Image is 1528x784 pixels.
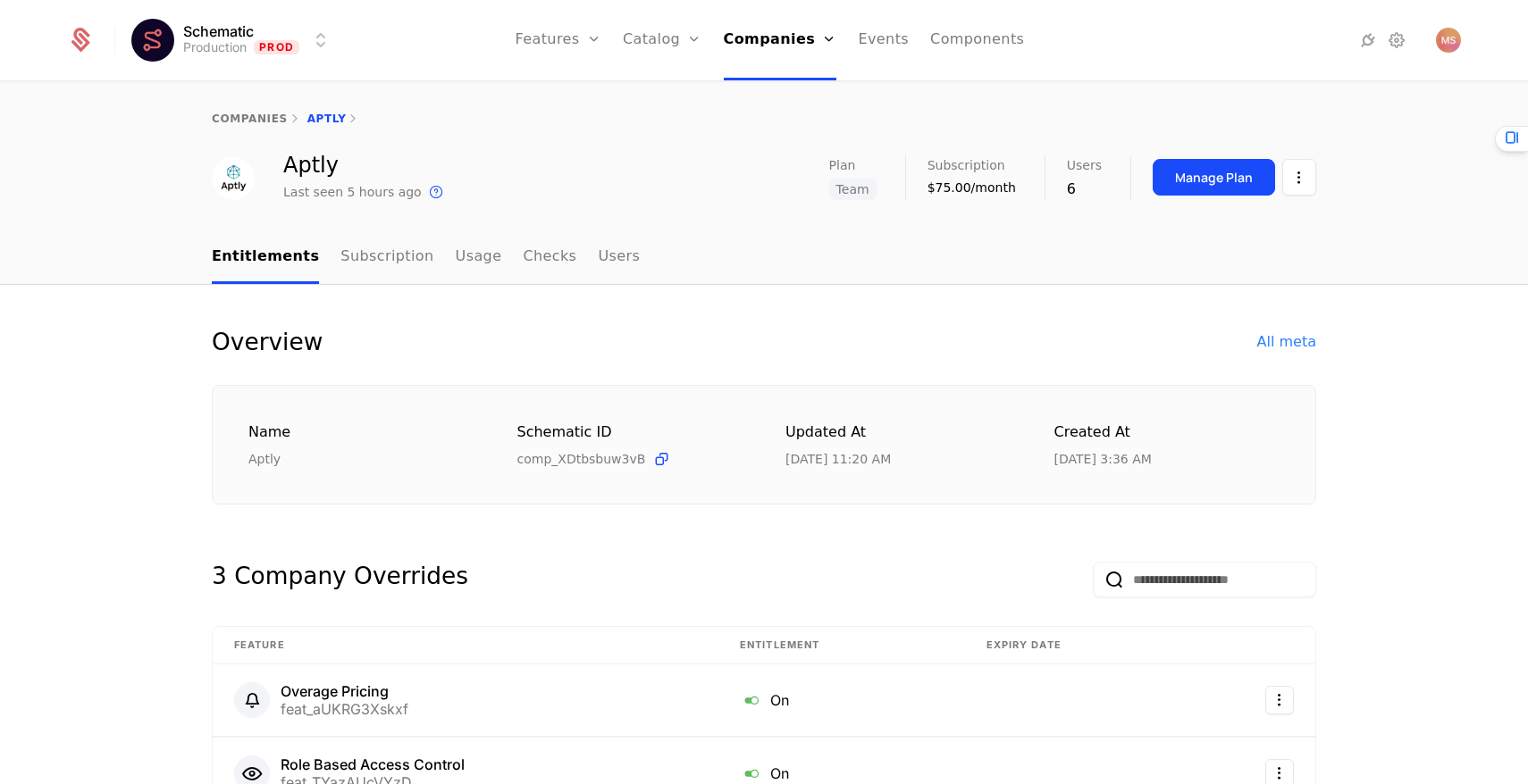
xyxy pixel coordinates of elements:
div: Overview [212,328,323,356]
div: 6 [1067,179,1102,200]
a: Entitlements [212,231,319,284]
button: Open user button [1436,28,1461,53]
button: Select environment [137,21,332,60]
div: $75.00/month [928,179,1016,196]
a: companies [212,113,288,125]
button: Select action [1265,686,1294,714]
img: Schematic [131,19,174,62]
img: Aptly [212,157,255,200]
div: 10/9/25, 11:20 AM [785,450,891,468]
span: Prod [254,40,299,54]
div: Aptly [248,450,474,468]
div: 3 Company Overrides [212,562,468,597]
span: Team [829,179,877,200]
div: feat_aUKRG3Xskxf [281,702,408,716]
div: Updated at [785,421,1012,444]
th: Feature [213,627,718,664]
span: Users [1067,159,1102,171]
nav: Main [212,231,1316,284]
a: Users [598,231,640,284]
a: Settings [1386,29,1407,51]
a: Subscription [340,231,433,284]
div: On [740,688,944,712]
div: Production [183,38,247,56]
img: Mark Simkiv [1436,28,1461,53]
button: Manage Plan [1153,159,1275,196]
div: Role Based Access Control [281,757,465,771]
ul: Choose Sub Page [212,231,640,284]
span: Plan [829,159,856,171]
a: Integrations [1357,29,1379,51]
div: Aptly [283,154,447,176]
span: Schematic [183,24,254,38]
th: Expiry date [965,627,1183,664]
div: Last seen 5 hours ago [283,183,422,201]
span: Subscription [928,159,1005,171]
a: Checks [523,231,576,284]
th: Entitlement [718,627,965,664]
a: Usage [456,231,502,284]
div: All meta [1257,331,1316,353]
div: Overage Pricing [281,684,408,698]
div: Manage Plan [1175,169,1253,187]
div: Schematic ID [517,421,743,443]
div: Name [248,421,474,444]
div: Created at [1054,421,1280,444]
button: Select action [1282,159,1316,196]
div: 10/2/24, 3:36 AM [1054,450,1152,468]
span: comp_XDtbsbuw3vB [517,450,646,468]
